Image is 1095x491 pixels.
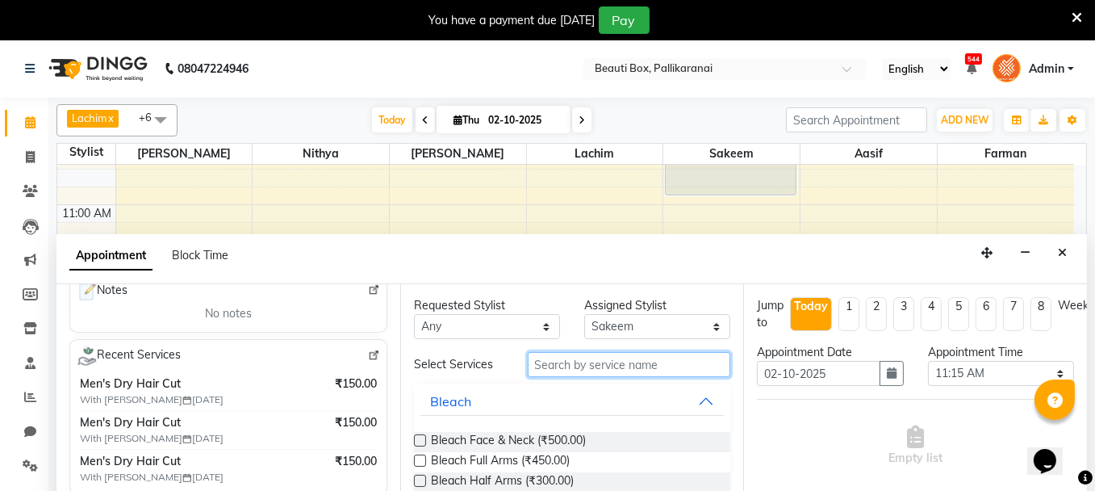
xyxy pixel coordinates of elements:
a: x [107,111,114,124]
span: Nithya [253,144,389,164]
span: Men's Dry Hair Cut [80,414,303,431]
li: 1 [838,297,859,331]
span: Bleach Full Arms (₹450.00) [431,452,570,472]
span: Appointment [69,241,153,271]
span: Thu [449,114,483,126]
span: Recent Services [77,346,181,366]
span: ₹150.00 [335,376,377,392]
button: Pay [599,6,650,34]
span: Farman [938,144,1074,164]
a: 544 [967,61,976,76]
span: Block Time [172,248,228,262]
span: Aasif [800,144,937,164]
span: With [PERSON_NAME] [DATE] [80,431,282,446]
span: Admin [1029,61,1064,78]
span: Notes [77,281,127,302]
b: 08047224946 [178,46,249,91]
span: ADD NEW [941,114,988,126]
div: Today [794,298,828,315]
button: ADD NEW [937,109,993,132]
div: Weeks [1058,297,1094,314]
div: Bleach [430,392,471,411]
img: Admin [993,54,1021,82]
input: yyyy-mm-dd [757,361,880,386]
button: Bleach [420,387,725,416]
div: Requested Stylist [414,297,560,314]
div: Stylist [57,144,115,161]
li: 4 [921,297,942,331]
span: Men's Dry Hair Cut [80,453,303,470]
li: 7 [1003,297,1024,331]
input: 2025-10-02 [483,108,564,132]
input: Search by service name [528,352,731,377]
input: Search Appointment [786,107,927,132]
li: 8 [1030,297,1051,331]
span: Lachim [527,144,663,164]
div: Appointment Date [757,344,903,361]
span: Bleach Face & Neck (₹500.00) [431,432,586,452]
div: Select Services [402,356,516,373]
div: Jump to [757,297,784,331]
span: Men's Dry Hair Cut [80,376,303,392]
div: 11:00 AM [60,205,115,222]
span: ₹150.00 [335,414,377,431]
span: With [PERSON_NAME] [DATE] [80,392,282,407]
div: You have a payment due [DATE] [429,12,596,29]
span: Empty list [888,426,942,467]
span: [PERSON_NAME] [116,144,253,164]
span: +6 [139,111,164,124]
span: Sakeem [663,144,800,164]
li: 6 [976,297,997,331]
div: Appointment Time [928,344,1074,361]
span: 544 [965,53,982,65]
button: Close [1051,241,1074,266]
span: Today [372,107,412,132]
div: Assigned Stylist [584,297,730,314]
li: 3 [893,297,914,331]
li: 5 [948,297,969,331]
img: logo [41,46,152,91]
span: With [PERSON_NAME] [DATE] [80,470,282,485]
iframe: chat widget [1027,426,1079,475]
span: [PERSON_NAME] [390,144,526,164]
span: No notes [205,305,252,322]
span: Lachim [72,111,107,124]
li: 2 [866,297,887,331]
span: ₹150.00 [335,453,377,470]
